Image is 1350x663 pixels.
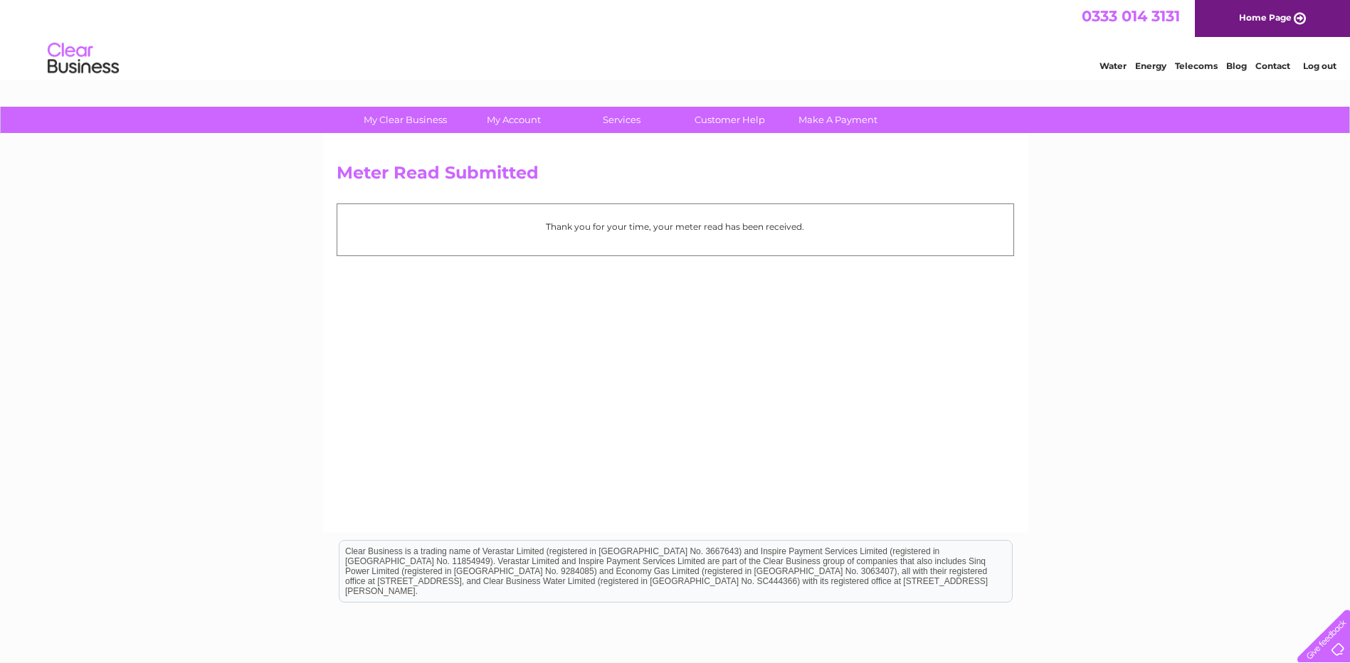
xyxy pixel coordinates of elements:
[1135,60,1166,71] a: Energy
[339,8,1012,69] div: Clear Business is a trading name of Verastar Limited (registered in [GEOGRAPHIC_DATA] No. 3667643...
[347,107,464,133] a: My Clear Business
[1303,60,1336,71] a: Log out
[455,107,572,133] a: My Account
[1099,60,1127,71] a: Water
[337,163,1014,190] h2: Meter Read Submitted
[1175,60,1218,71] a: Telecoms
[344,220,1006,233] p: Thank you for your time, your meter read has been received.
[1255,60,1290,71] a: Contact
[47,37,120,80] img: logo.png
[1226,60,1247,71] a: Blog
[779,107,897,133] a: Make A Payment
[1082,7,1180,25] a: 0333 014 3131
[671,107,789,133] a: Customer Help
[563,107,680,133] a: Services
